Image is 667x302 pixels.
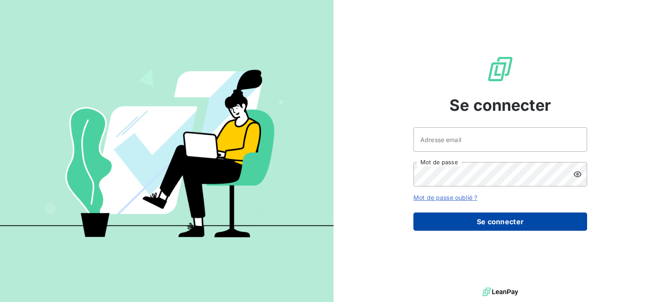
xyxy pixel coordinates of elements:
a: Mot de passe oublié ? [413,194,477,201]
img: logo [482,285,518,299]
span: Se connecter [449,93,551,117]
input: placeholder [413,127,587,152]
button: Se connecter [413,212,587,231]
img: Logo LeanPay [486,55,514,83]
